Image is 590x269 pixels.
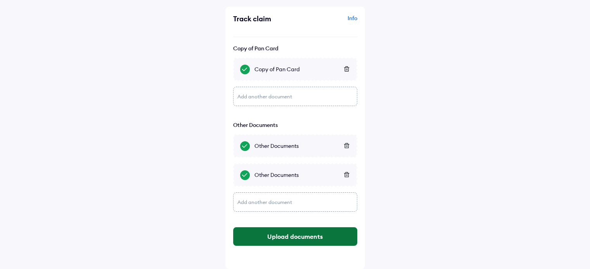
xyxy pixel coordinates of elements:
[297,14,357,29] div: Info
[233,122,357,129] div: Other Documents
[233,87,357,106] div: Add another document
[254,171,350,179] div: Other Documents
[233,45,357,52] div: Copy of Pan Card
[254,65,350,73] div: Copy of Pan Card
[233,192,357,212] div: Add another document
[233,227,357,246] button: Upload documents
[233,14,293,23] div: Track claim
[254,142,350,150] div: Other Documents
